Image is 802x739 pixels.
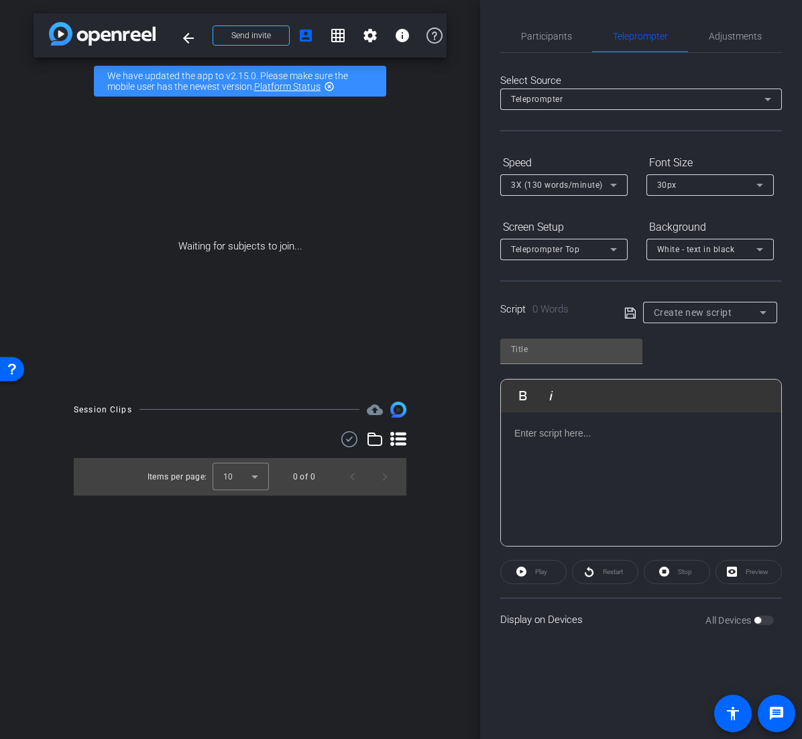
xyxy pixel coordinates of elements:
span: Destinations for your clips [367,402,383,418]
button: Italic (Ctrl+I) [538,382,564,409]
div: Background [646,216,774,239]
mat-icon: cloud_upload [367,402,383,418]
span: Participants [521,32,572,41]
button: Send invite [213,25,290,46]
span: Create new script [654,307,732,318]
div: Font Size [646,152,774,174]
div: Speed [500,152,628,174]
div: Script [500,302,606,317]
mat-icon: accessibility [725,705,741,722]
mat-icon: highlight_off [324,81,335,92]
div: Waiting for subjects to join... [34,105,447,388]
div: Session Clips [74,403,132,416]
mat-icon: account_box [298,27,314,44]
span: 3X (130 words/minute) [511,180,603,190]
span: 30px [657,180,677,190]
a: Platform Status [254,81,321,92]
span: 0 Words [532,303,569,315]
input: Title [511,341,632,357]
button: Bold (Ctrl+B) [510,382,536,409]
mat-icon: message [768,705,785,722]
div: Screen Setup [500,216,628,239]
span: White - text in black [657,245,735,254]
span: Teleprompter [613,32,668,41]
div: Display on Devices [500,598,782,641]
img: app-logo [49,22,156,46]
span: Send invite [231,30,271,41]
button: Next page [369,461,401,493]
div: We have updated the app to v2.15.0. Please make sure the mobile user has the newest version. [94,66,386,97]
div: Select Source [500,73,782,89]
mat-icon: arrow_back [180,30,196,46]
mat-icon: settings [362,27,378,44]
span: Teleprompter Top [511,245,579,254]
img: Session clips [390,402,406,418]
span: Teleprompter [511,95,563,104]
label: All Devices [705,614,754,627]
mat-icon: grid_on [330,27,346,44]
span: Adjustments [709,32,762,41]
mat-icon: info [394,27,410,44]
div: Items per page: [148,470,207,484]
div: 0 of 0 [293,470,315,484]
button: Previous page [337,461,369,493]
